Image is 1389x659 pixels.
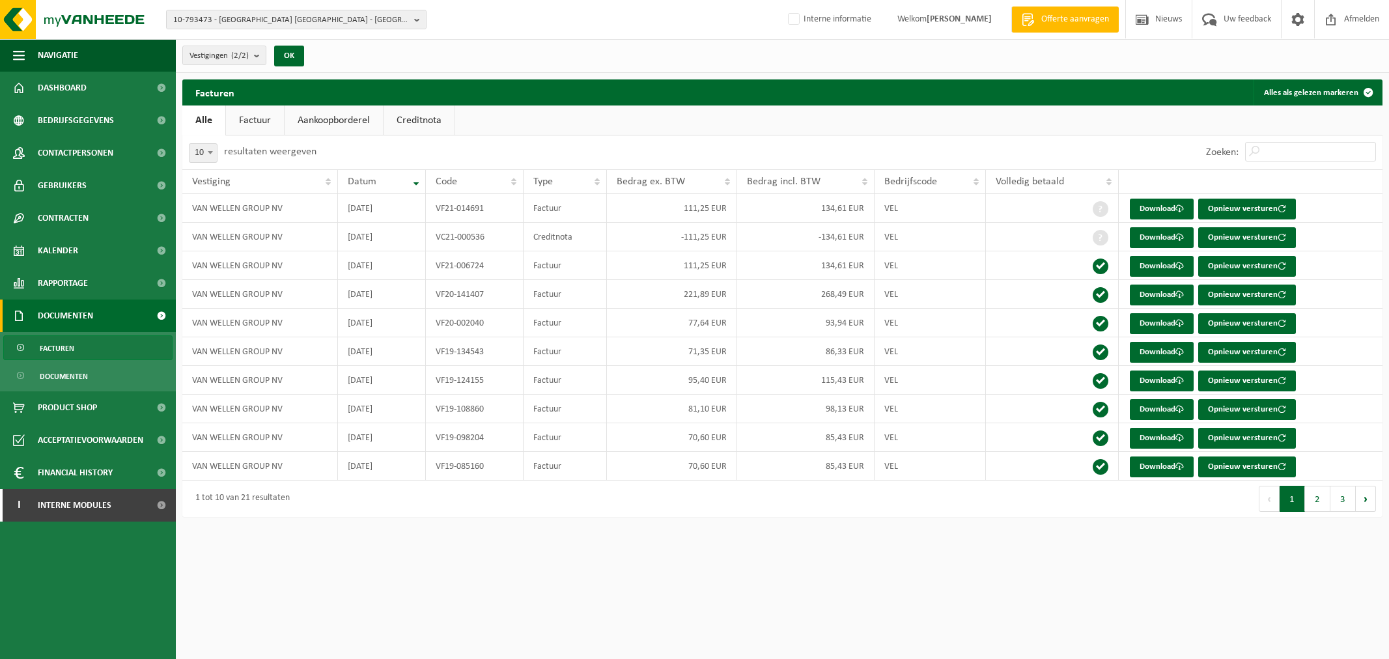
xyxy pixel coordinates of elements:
button: 3 [1330,486,1356,512]
td: 70,60 EUR [607,423,737,452]
button: Opnieuw versturen [1198,342,1296,363]
span: Contracten [38,202,89,234]
button: 10-793473 - [GEOGRAPHIC_DATA] [GEOGRAPHIC_DATA] - [GEOGRAPHIC_DATA] [166,10,427,29]
td: VAN WELLEN GROUP NV [182,366,338,395]
td: VEL [875,337,985,366]
button: Next [1356,486,1376,512]
button: Opnieuw versturen [1198,256,1296,277]
strong: [PERSON_NAME] [927,14,992,24]
span: I [13,489,25,522]
span: 10 [189,144,217,162]
h2: Facturen [182,79,247,105]
span: Datum [348,176,376,187]
span: Navigatie [38,39,78,72]
span: Bedrijfscode [884,176,937,187]
td: [DATE] [338,337,426,366]
span: Facturen [40,336,74,361]
td: 85,43 EUR [737,452,875,481]
td: [DATE] [338,366,426,395]
td: VF19-085160 [426,452,523,481]
span: Offerte aanvragen [1038,13,1112,26]
td: VEL [875,251,985,280]
td: Factuur [524,309,607,337]
td: [DATE] [338,309,426,337]
button: Opnieuw versturen [1198,399,1296,420]
td: VAN WELLEN GROUP NV [182,251,338,280]
td: [DATE] [338,251,426,280]
button: Opnieuw versturen [1198,428,1296,449]
span: Bedrag ex. BTW [617,176,685,187]
td: 77,64 EUR [607,309,737,337]
td: 98,13 EUR [737,395,875,423]
td: VF20-002040 [426,309,523,337]
td: VF21-006724 [426,251,523,280]
td: Factuur [524,251,607,280]
td: VEL [875,194,985,223]
td: 86,33 EUR [737,337,875,366]
td: VAN WELLEN GROUP NV [182,194,338,223]
td: VAN WELLEN GROUP NV [182,223,338,251]
span: Documenten [38,300,93,332]
button: OK [274,46,304,66]
span: Gebruikers [38,169,87,202]
td: VAN WELLEN GROUP NV [182,423,338,452]
td: VF21-014691 [426,194,523,223]
td: VEL [875,366,985,395]
span: Volledig betaald [996,176,1064,187]
button: Opnieuw versturen [1198,227,1296,248]
td: 221,89 EUR [607,280,737,309]
td: 134,61 EUR [737,194,875,223]
td: 71,35 EUR [607,337,737,366]
td: Factuur [524,280,607,309]
label: resultaten weergeven [224,147,316,157]
a: Aankoopborderel [285,105,383,135]
td: 115,43 EUR [737,366,875,395]
td: Factuur [524,395,607,423]
button: Opnieuw versturen [1198,285,1296,305]
span: Product Shop [38,391,97,424]
a: Download [1130,313,1194,334]
a: Alle [182,105,225,135]
td: VC21-000536 [426,223,523,251]
td: 70,60 EUR [607,452,737,481]
a: Download [1130,227,1194,248]
td: 111,25 EUR [607,251,737,280]
button: Alles als gelezen markeren [1254,79,1381,105]
span: Contactpersonen [38,137,113,169]
td: [DATE] [338,194,426,223]
td: VEL [875,280,985,309]
span: Vestiging [192,176,231,187]
span: Acceptatievoorwaarden [38,424,143,456]
td: VF20-141407 [426,280,523,309]
a: Download [1130,199,1194,219]
td: 111,25 EUR [607,194,737,223]
td: Creditnota [524,223,607,251]
span: Vestigingen [189,46,249,66]
td: VF19-124155 [426,366,523,395]
span: 10 [189,143,217,163]
td: [DATE] [338,395,426,423]
td: Factuur [524,337,607,366]
td: VEL [875,452,985,481]
span: Bedrijfsgegevens [38,104,114,137]
td: VEL [875,309,985,337]
a: Factuur [226,105,284,135]
span: Code [436,176,457,187]
span: Dashboard [38,72,87,104]
td: Factuur [524,366,607,395]
a: Download [1130,399,1194,420]
td: VEL [875,395,985,423]
td: VEL [875,223,985,251]
td: -111,25 EUR [607,223,737,251]
button: Opnieuw versturen [1198,456,1296,477]
button: 2 [1305,486,1330,512]
span: Documenten [40,364,88,389]
td: 81,10 EUR [607,395,737,423]
span: Interne modules [38,489,111,522]
span: Rapportage [38,267,88,300]
a: Creditnota [384,105,455,135]
td: VAN WELLEN GROUP NV [182,309,338,337]
td: VAN WELLEN GROUP NV [182,280,338,309]
label: Zoeken: [1206,147,1239,158]
label: Interne informatie [785,10,871,29]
